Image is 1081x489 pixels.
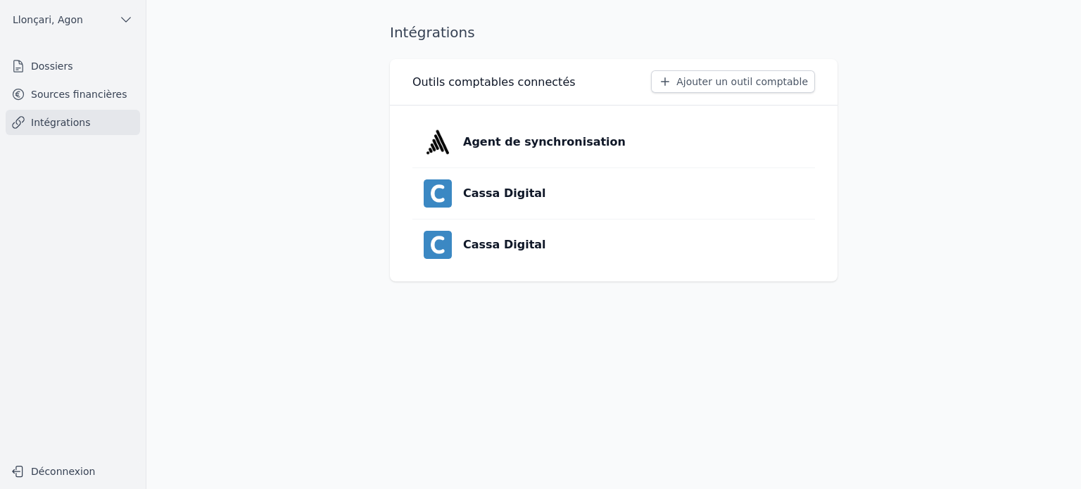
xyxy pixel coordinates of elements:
button: Llonçari, Agon [6,8,140,31]
p: Cassa Digital [463,236,546,253]
h1: Intégrations [390,23,475,42]
a: Dossiers [6,53,140,79]
button: Ajouter un outil comptable [651,70,815,93]
span: Llonçari, Agon [13,13,83,27]
p: Cassa Digital [463,185,546,202]
a: Cassa Digital [412,220,815,270]
a: Cassa Digital [412,168,815,219]
a: Agent de synchronisation [412,117,815,167]
h3: Outils comptables connectés [412,74,576,91]
a: Sources financières [6,82,140,107]
a: Intégrations [6,110,140,135]
button: Déconnexion [6,460,140,483]
p: Agent de synchronisation [463,134,626,151]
